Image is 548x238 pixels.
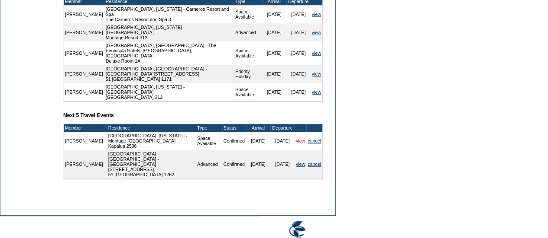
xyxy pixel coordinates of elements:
[312,51,321,56] a: view
[286,23,311,41] td: [DATE]
[64,65,104,83] td: [PERSON_NAME]
[262,83,286,101] td: [DATE]
[246,150,270,178] td: [DATE]
[222,150,246,178] td: Confirmed
[104,83,234,101] td: [GEOGRAPHIC_DATA], [US_STATE] - [GEOGRAPHIC_DATA] [GEOGRAPHIC_DATA] 212
[104,5,234,23] td: [GEOGRAPHIC_DATA], [US_STATE] - Carneros Resort and Spa The Carneros Resort and Spa 3
[64,132,104,150] td: [PERSON_NAME]
[234,41,262,65] td: Space Available
[312,71,321,76] a: view
[107,132,196,150] td: [GEOGRAPHIC_DATA], [US_STATE] - Montage [GEOGRAPHIC_DATA] Kapalua 2506
[222,124,246,132] td: Status
[234,83,262,101] td: Space Available
[312,30,321,35] a: view
[107,124,196,132] td: Residence
[262,23,286,41] td: [DATE]
[296,138,305,143] a: view
[107,150,196,178] td: [GEOGRAPHIC_DATA], [GEOGRAPHIC_DATA] - [GEOGRAPHIC_DATA][STREET_ADDRESS] 51 [GEOGRAPHIC_DATA] 1262
[308,162,321,167] a: cancel
[270,124,295,132] td: Departure
[222,132,246,150] td: Confirmed
[286,41,311,65] td: [DATE]
[64,150,104,178] td: [PERSON_NAME]
[286,65,311,83] td: [DATE]
[262,65,286,83] td: [DATE]
[262,41,286,65] td: [DATE]
[64,83,104,101] td: [PERSON_NAME]
[196,124,222,132] td: Type
[196,150,222,178] td: Advanced
[64,23,104,41] td: [PERSON_NAME]
[246,124,270,132] td: Arrival
[262,5,286,23] td: [DATE]
[63,112,114,118] b: Next 5 Travel Events
[296,162,305,167] a: view
[308,138,321,143] a: cancel
[234,65,262,83] td: Priority Holiday
[270,132,295,150] td: [DATE]
[270,150,295,178] td: [DATE]
[64,41,104,65] td: [PERSON_NAME]
[104,23,234,41] td: [GEOGRAPHIC_DATA], [US_STATE] - [GEOGRAPHIC_DATA] Montage Resort 312
[196,132,222,150] td: Space Available
[312,89,321,95] a: view
[104,65,234,83] td: [GEOGRAPHIC_DATA], [GEOGRAPHIC_DATA] - [GEOGRAPHIC_DATA][STREET_ADDRESS] 51 [GEOGRAPHIC_DATA] 1171
[64,124,104,132] td: Member
[286,5,311,23] td: [DATE]
[234,23,262,41] td: Advanced
[64,5,104,23] td: [PERSON_NAME]
[246,132,270,150] td: [DATE]
[234,5,262,23] td: Space Available
[312,12,321,17] a: view
[104,41,234,65] td: [GEOGRAPHIC_DATA], [GEOGRAPHIC_DATA] - The Peninsula Hotels: [GEOGRAPHIC_DATA], [GEOGRAPHIC_DATA]...
[286,83,311,101] td: [DATE]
